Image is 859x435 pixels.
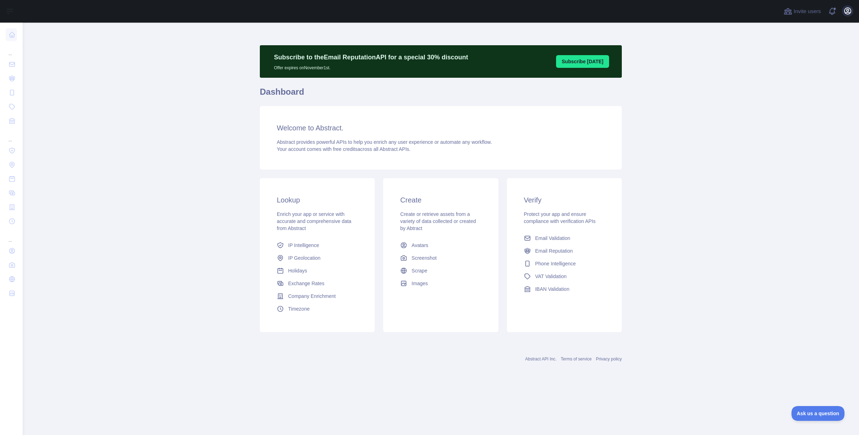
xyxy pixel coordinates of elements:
a: Avatars [397,239,484,252]
a: Email Validation [521,232,608,245]
span: IP Intelligence [288,242,319,249]
span: Enrich your app or service with accurate and comprehensive data from Abstract [277,211,351,231]
span: Email Reputation [535,247,573,254]
div: ... [6,129,17,143]
h3: Create [400,195,481,205]
span: IBAN Validation [535,286,569,293]
span: Exchange Rates [288,280,325,287]
a: IP Geolocation [274,252,361,264]
h1: Dashboard [260,86,622,103]
h3: Verify [524,195,605,205]
span: Protect your app and ensure compliance with verification APIs [524,211,596,224]
a: IP Intelligence [274,239,361,252]
span: Images [411,280,428,287]
span: Abstract provides powerful APIs to help you enrich any user experience or automate any workflow. [277,139,492,145]
span: free credits [333,146,357,152]
a: Company Enrichment [274,290,361,302]
a: Email Reputation [521,245,608,257]
a: Scrape [397,264,484,277]
a: Screenshot [397,252,484,264]
div: ... [6,42,17,57]
p: Subscribe to the Email Reputation API for a special 30 % discount [274,52,468,62]
span: IP Geolocation [288,254,321,261]
iframe: Toggle Customer Support [791,406,845,421]
span: Holidays [288,267,307,274]
span: Company Enrichment [288,293,336,300]
a: Images [397,277,484,290]
div: ... [6,229,17,243]
a: VAT Validation [521,270,608,283]
a: Exchange Rates [274,277,361,290]
span: Your account comes with across all Abstract APIs. [277,146,410,152]
span: Invite users [794,7,821,16]
a: IBAN Validation [521,283,608,295]
span: Screenshot [411,254,437,261]
span: Create or retrieve assets from a variety of data collected or created by Abtract [400,211,476,231]
button: Invite users [782,6,822,17]
p: Offer expires on November 1st. [274,62,468,71]
span: Scrape [411,267,427,274]
span: VAT Validation [535,273,567,280]
span: Timezone [288,305,310,312]
a: Privacy policy [596,357,622,361]
button: Subscribe [DATE] [556,55,609,68]
span: Avatars [411,242,428,249]
span: Phone Intelligence [535,260,576,267]
a: Terms of service [561,357,591,361]
h3: Welcome to Abstract. [277,123,605,133]
a: Timezone [274,302,361,315]
a: Holidays [274,264,361,277]
h3: Lookup [277,195,358,205]
a: Phone Intelligence [521,257,608,270]
span: Email Validation [535,235,570,242]
a: Abstract API Inc. [525,357,557,361]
